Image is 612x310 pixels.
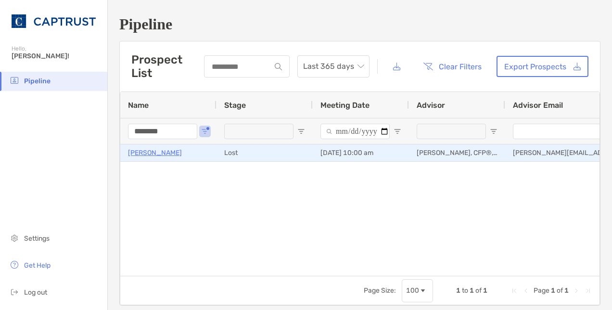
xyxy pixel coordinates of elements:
[470,286,474,295] span: 1
[551,286,555,295] span: 1
[490,128,497,135] button: Open Filter Menu
[201,128,209,135] button: Open Filter Menu
[584,287,592,295] div: Last Page
[9,259,20,271] img: get-help icon
[128,101,149,110] span: Name
[24,234,50,243] span: Settings
[497,56,588,77] a: Export Prospects
[522,287,530,295] div: Previous Page
[119,15,600,33] h1: Pipeline
[303,56,364,77] span: Last 365 days
[9,232,20,244] img: settings icon
[128,147,182,159] a: [PERSON_NAME]
[402,279,433,302] div: Page Size
[320,101,370,110] span: Meeting Date
[394,128,401,135] button: Open Filter Menu
[24,77,51,85] span: Pipeline
[557,286,563,295] span: of
[12,4,96,39] img: CAPTRUST Logo
[24,261,51,270] span: Get Help
[12,52,102,60] span: [PERSON_NAME]!
[416,56,489,77] button: Clear Filters
[456,286,460,295] span: 1
[24,288,47,297] span: Log out
[217,144,313,161] div: Lost
[475,286,482,295] span: of
[513,101,563,110] span: Advisor Email
[534,286,549,295] span: Page
[297,128,305,135] button: Open Filter Menu
[409,144,505,161] div: [PERSON_NAME], CFP®, CAIA
[462,286,468,295] span: to
[9,75,20,86] img: pipeline icon
[9,286,20,297] img: logout icon
[224,101,246,110] span: Stage
[128,124,197,139] input: Name Filter Input
[131,53,204,80] h3: Prospect List
[313,144,409,161] div: [DATE] 10:00 am
[364,286,396,295] div: Page Size:
[564,286,569,295] span: 1
[417,101,445,110] span: Advisor
[573,287,580,295] div: Next Page
[483,286,487,295] span: 1
[510,287,518,295] div: First Page
[406,286,419,295] div: 100
[320,124,390,139] input: Meeting Date Filter Input
[275,63,282,70] img: input icon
